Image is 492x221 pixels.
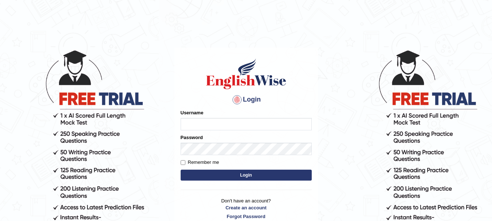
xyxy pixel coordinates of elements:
img: Logo of English Wise sign in for intelligent practice with AI [205,58,288,90]
input: Remember me [181,160,185,165]
p: Don't have an account? [181,197,312,220]
label: Password [181,134,203,141]
a: Create an account [181,204,312,211]
label: Username [181,109,204,116]
label: Remember me [181,159,219,166]
h4: Login [181,94,312,106]
button: Login [181,170,312,181]
a: Forgot Password [181,213,312,220]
